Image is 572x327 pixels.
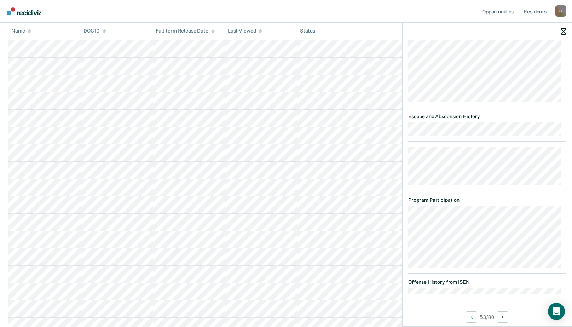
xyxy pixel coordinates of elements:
[408,279,566,285] dt: Offense History from ISEN
[156,28,215,34] div: Full-term Release Date
[408,114,566,120] dt: Escape and Absconsion History
[228,28,262,34] div: Last Viewed
[83,28,106,34] div: DOC ID
[555,5,566,17] button: Profile dropdown button
[7,7,41,15] img: Recidiviz
[300,28,315,34] div: Status
[555,5,566,17] div: G
[403,308,572,326] div: 53 / 80
[548,303,565,320] div: Open Intercom Messenger
[497,311,508,323] button: Next Opportunity
[466,311,477,323] button: Previous Opportunity
[408,197,566,203] dt: Program Participation
[11,28,31,34] div: Name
